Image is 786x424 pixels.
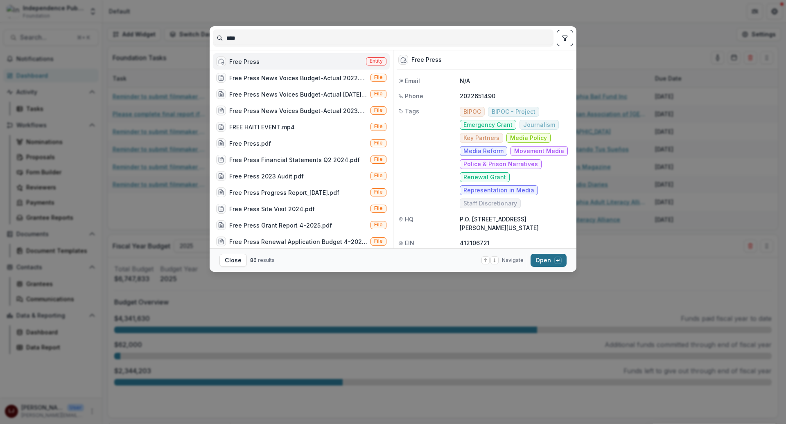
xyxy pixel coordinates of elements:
span: File [374,91,383,97]
span: Media Policy [510,135,547,142]
span: Journalism [523,122,555,129]
span: BIPOC - Project [492,108,535,115]
span: File [374,140,383,146]
div: Free Press Progress Report_[DATE].pdf [229,188,339,197]
span: results [258,257,275,263]
span: Emergency Grant [463,122,513,129]
span: File [374,107,383,113]
span: Email [405,77,420,85]
div: Free Press News Voices Budget-Actual [DATE]-[DATE].pdf [229,90,367,99]
div: Free Press News Voices Budget-Actual 2022.pdf [229,74,367,82]
div: Free Press Site Visit 2024.pdf [229,205,315,213]
span: Key Partners [463,135,499,142]
span: Entity [370,58,383,64]
span: Renewal Grant [463,174,506,181]
p: 2022651490 [460,92,571,100]
span: Media Reform [463,148,504,155]
span: Representation in Media [463,187,534,194]
p: 412106721 [460,239,571,247]
span: File [374,205,383,211]
span: Movement Media [514,148,564,155]
span: EIN [405,239,414,247]
div: Free Press 2023 Audit.pdf [229,172,304,180]
span: BIPOC [463,108,481,115]
div: Free Press [229,57,260,66]
span: File [374,238,383,244]
div: Free Press.pdf [229,139,271,148]
p: P.O. [STREET_ADDRESS][PERSON_NAME][US_STATE] [460,215,571,232]
button: Open [531,254,567,267]
span: File [374,173,383,178]
span: File [374,189,383,195]
span: Phone [405,92,423,100]
span: Tags [405,107,419,115]
div: Free Press [411,56,442,63]
div: Free Press Renewal Application Budget 4-2025.pdf [229,237,367,246]
span: Police & Prison Narratives [463,161,538,168]
span: File [374,74,383,80]
span: Staff Discretionary [463,200,517,207]
span: File [374,222,383,228]
button: Close [219,254,247,267]
div: Free Press Financial Statements Q2 2024.pdf [229,156,360,164]
span: File [374,156,383,162]
div: Free Press News Voices Budget-Actual 2023.pdf [229,106,367,115]
p: N/A [460,77,571,85]
div: FREE HAITI EVENT.mp4 [229,123,295,131]
button: toggle filters [557,30,573,46]
span: 86 [250,257,257,263]
div: Free Press Grant Report 4-2025.pdf [229,221,332,230]
span: Navigate [502,257,524,264]
span: HQ [405,215,413,223]
span: File [374,124,383,129]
